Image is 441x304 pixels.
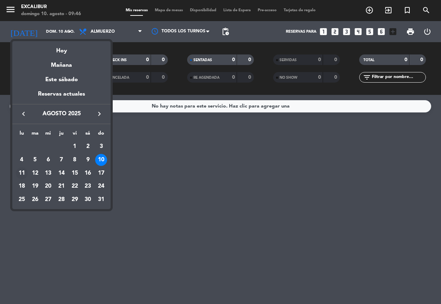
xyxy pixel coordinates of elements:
td: 6 de agosto de 2025 [41,153,55,167]
td: 17 de agosto de 2025 [94,167,108,180]
td: 8 de agosto de 2025 [68,153,81,167]
td: 20 de agosto de 2025 [41,180,55,193]
div: 19 [29,180,41,192]
div: 25 [16,194,28,206]
th: martes [28,129,42,140]
td: 24 de agosto de 2025 [94,180,108,193]
div: 3 [95,141,107,153]
div: 21 [55,180,67,192]
td: 1 de agosto de 2025 [68,140,81,153]
th: domingo [94,129,108,140]
div: 12 [29,167,41,179]
td: 9 de agosto de 2025 [81,153,95,167]
td: 29 de agosto de 2025 [68,193,81,206]
td: 3 de agosto de 2025 [94,140,108,153]
div: 5 [29,154,41,166]
td: 10 de agosto de 2025 [94,153,108,167]
td: 4 de agosto de 2025 [15,153,28,167]
td: 13 de agosto de 2025 [41,167,55,180]
td: 19 de agosto de 2025 [28,180,42,193]
td: 12 de agosto de 2025 [28,167,42,180]
td: 22 de agosto de 2025 [68,180,81,193]
td: AGO. [15,140,68,153]
td: 27 de agosto de 2025 [41,193,55,206]
td: 25 de agosto de 2025 [15,193,28,206]
div: Hoy [12,41,111,56]
td: 18 de agosto de 2025 [15,180,28,193]
th: lunes [15,129,28,140]
div: 18 [16,180,28,192]
div: Reservas actuales [12,90,111,104]
div: 17 [95,167,107,179]
div: 4 [16,154,28,166]
button: keyboard_arrow_left [17,109,30,118]
td: 21 de agosto de 2025 [55,180,68,193]
td: 7 de agosto de 2025 [55,153,68,167]
th: miércoles [41,129,55,140]
div: 2 [82,141,94,153]
div: 27 [42,194,54,206]
i: keyboard_arrow_right [95,110,104,118]
div: 31 [95,194,107,206]
th: sábado [81,129,95,140]
td: 5 de agosto de 2025 [28,153,42,167]
div: 26 [29,194,41,206]
div: 14 [55,167,67,179]
span: agosto 2025 [30,109,93,118]
td: 16 de agosto de 2025 [81,167,95,180]
th: viernes [68,129,81,140]
th: jueves [55,129,68,140]
div: 9 [82,154,94,166]
div: 24 [95,180,107,192]
div: 23 [82,180,94,192]
div: Este sábado [12,70,111,90]
div: 11 [16,167,28,179]
td: 11 de agosto de 2025 [15,167,28,180]
div: 13 [42,167,54,179]
td: 23 de agosto de 2025 [81,180,95,193]
div: 22 [69,180,81,192]
td: 2 de agosto de 2025 [81,140,95,153]
td: 14 de agosto de 2025 [55,167,68,180]
div: 10 [95,154,107,166]
td: 30 de agosto de 2025 [81,193,95,206]
div: 29 [69,194,81,206]
td: 15 de agosto de 2025 [68,167,81,180]
i: keyboard_arrow_left [19,110,28,118]
div: 20 [42,180,54,192]
button: keyboard_arrow_right [93,109,106,118]
div: Mañana [12,56,111,70]
div: 28 [55,194,67,206]
div: 15 [69,167,81,179]
div: 30 [82,194,94,206]
td: 28 de agosto de 2025 [55,193,68,206]
div: 6 [42,154,54,166]
div: 8 [69,154,81,166]
td: 26 de agosto de 2025 [28,193,42,206]
div: 1 [69,141,81,153]
div: 7 [55,154,67,166]
td: 31 de agosto de 2025 [94,193,108,206]
div: 16 [82,167,94,179]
